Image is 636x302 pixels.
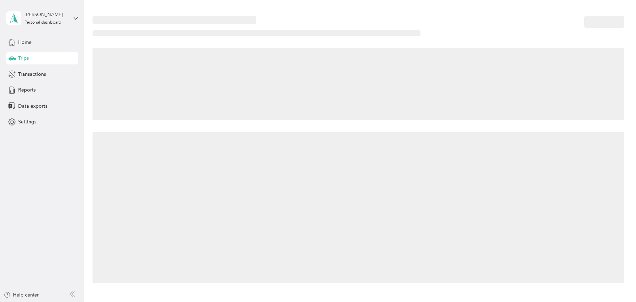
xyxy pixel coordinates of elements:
div: Personal dashboard [25,21,61,25]
span: Reports [18,86,36,94]
span: Trips [18,55,29,62]
span: Data exports [18,102,47,110]
button: Help center [4,291,39,299]
span: Transactions [18,71,46,78]
span: Home [18,39,32,46]
div: [PERSON_NAME] [25,11,68,18]
iframe: Everlance-gr Chat Button Frame [598,264,636,302]
span: Settings [18,118,36,125]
